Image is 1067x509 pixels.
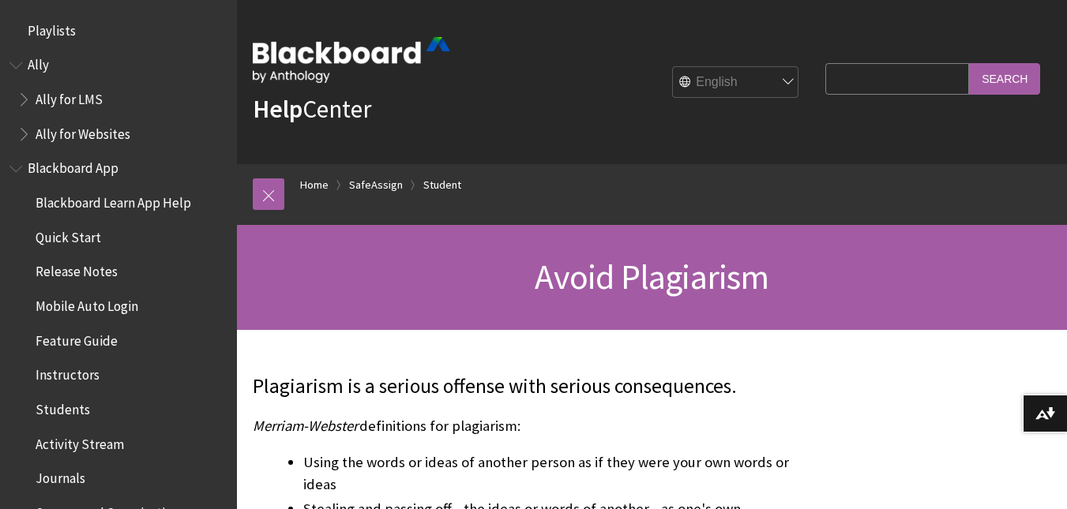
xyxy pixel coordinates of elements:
p: Plagiarism is a serious offense with serious consequences. [253,372,817,401]
span: Activity Stream [36,431,124,452]
select: Site Language Selector [673,67,799,99]
span: Journals [36,466,85,487]
li: Using the words or ideas of another person as if they were your own words or ideas [303,451,817,496]
span: Quick Start [36,224,101,245]
a: SafeAssign [349,175,403,195]
a: Student [423,175,461,195]
span: Ally for Websites [36,121,130,142]
a: HelpCenter [253,93,371,125]
span: Playlists [28,17,76,39]
span: Blackboard App [28,155,118,177]
span: Merriam-Webster [253,417,358,435]
span: Blackboard Learn App Help [36,189,191,211]
input: Search [969,63,1040,94]
span: Instructors [36,362,100,384]
span: Students [36,396,90,417]
span: Mobile Auto Login [36,293,138,314]
img: Blackboard by Anthology [253,37,450,83]
p: definitions for plagiarism: [253,416,817,436]
nav: Book outline for Playlists [9,17,227,44]
strong: Help [253,93,302,125]
span: Feature Guide [36,327,118,349]
nav: Book outline for Anthology Ally Help [9,52,227,148]
span: Ally [28,52,49,73]
span: Avoid Plagiarism [535,255,768,298]
span: Ally for LMS [36,86,103,107]
span: Release Notes [36,259,118,280]
a: Home [300,175,329,195]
